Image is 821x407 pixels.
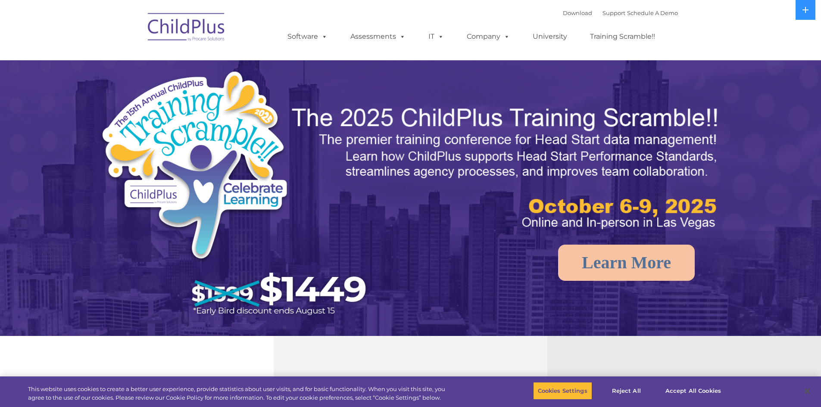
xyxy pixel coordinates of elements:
[279,28,336,45] a: Software
[558,245,695,281] a: Learn More
[420,28,453,45] a: IT
[524,28,576,45] a: University
[533,382,592,400] button: Cookies Settings
[120,92,156,99] span: Phone number
[342,28,414,45] a: Assessments
[120,57,146,63] span: Last name
[28,385,452,402] div: This website uses cookies to create a better user experience, provide statistics about user visit...
[661,382,726,400] button: Accept All Cookies
[798,382,817,401] button: Close
[144,7,230,50] img: ChildPlus by Procare Solutions
[563,9,592,16] a: Download
[458,28,518,45] a: Company
[581,28,664,45] a: Training Scramble!!
[602,9,625,16] a: Support
[627,9,678,16] a: Schedule A Demo
[599,382,653,400] button: Reject All
[563,9,678,16] font: |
